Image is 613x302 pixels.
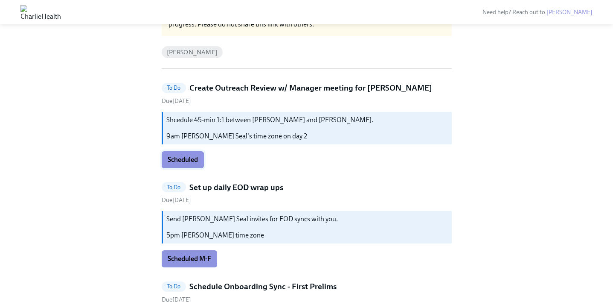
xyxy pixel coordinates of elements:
span: To Do [162,184,186,191]
span: Scheduled [168,155,198,164]
h5: Schedule Onboarding Sync - First Prelims [189,281,337,292]
p: 9am [PERSON_NAME] Seal's time zone on day 2 [166,132,448,141]
a: [PERSON_NAME] [546,9,593,16]
span: Saturday, August 16th 2025, 10:00 am [162,196,191,204]
span: To Do [162,85,186,91]
h5: Set up daily EOD wrap ups [189,182,283,193]
img: CharlieHealth [20,5,61,19]
p: Send [PERSON_NAME] Seal invites for EOD syncs with you. [166,214,448,224]
span: Need help? Reach out to [482,9,593,16]
p: 5pm [PERSON_NAME] time zone [166,231,448,240]
a: To DoSet up daily EOD wrap upsDue[DATE] [162,182,452,205]
h5: Create Outreach Review w/ Manager meeting for [PERSON_NAME] [189,82,432,94]
button: Scheduled M-F [162,250,217,267]
span: Saturday, August 16th 2025, 9:00 am [162,97,191,105]
button: Scheduled [162,151,204,168]
span: [PERSON_NAME] [162,49,223,56]
span: To Do [162,283,186,290]
span: Scheduled M-F [168,255,211,263]
p: Shcedule 45-min 1:1 between [PERSON_NAME] and [PERSON_NAME]. [166,115,448,125]
a: To DoCreate Outreach Review w/ Manager meeting for [PERSON_NAME]Due[DATE] [162,82,452,105]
